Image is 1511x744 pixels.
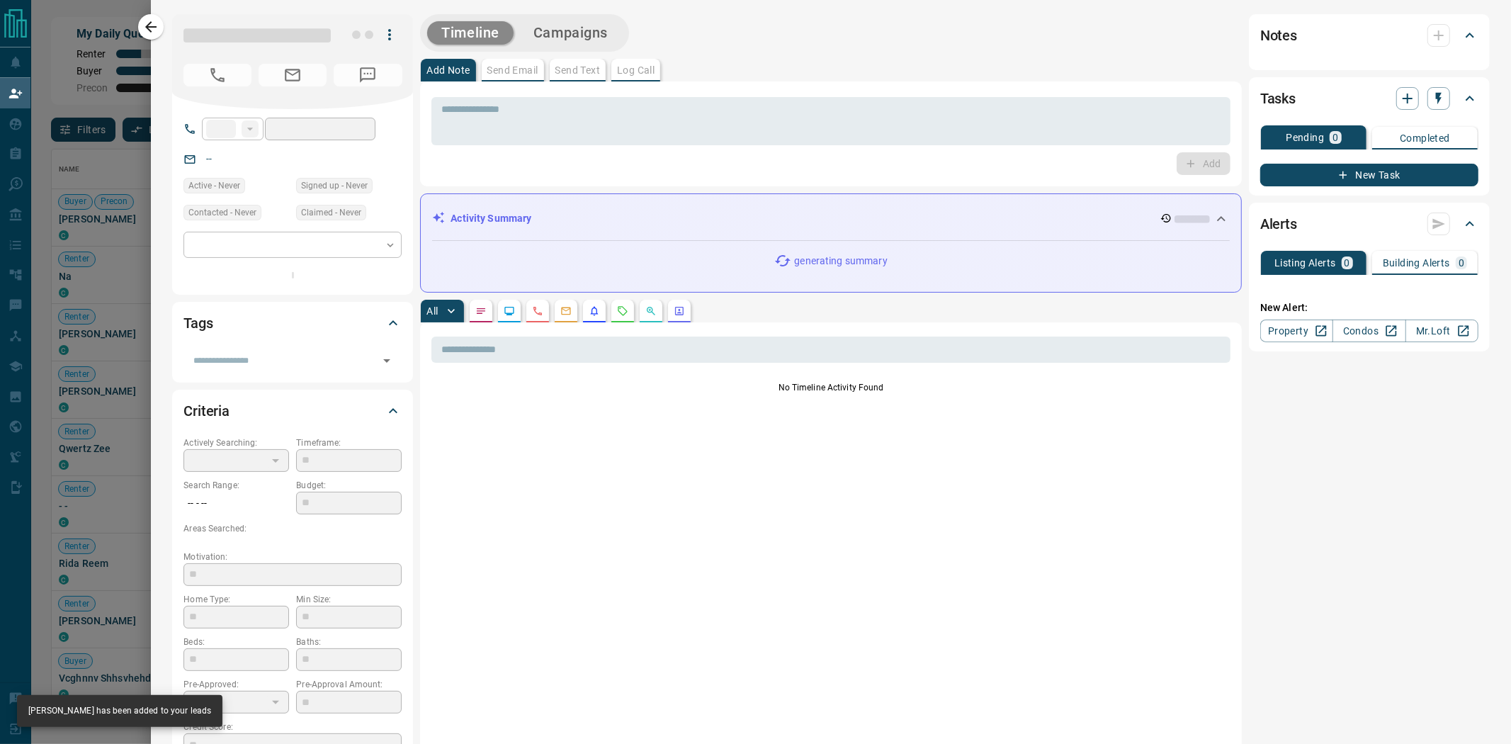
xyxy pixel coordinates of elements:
p: No Timeline Activity Found [431,381,1230,394]
p: 0 [1345,258,1350,268]
h2: Tasks [1260,87,1296,110]
span: Contacted - Never [188,205,256,220]
p: generating summary [794,254,887,269]
p: Credit Score: [183,721,402,733]
p: Add Note [426,65,470,75]
p: Home Type: [183,593,289,606]
div: Tags [183,306,402,340]
svg: Emails [560,305,572,317]
a: Condos [1332,320,1405,342]
svg: Agent Actions [674,305,685,317]
div: Criteria [183,394,402,428]
p: Activity Summary [451,211,531,226]
svg: Notes [475,305,487,317]
p: Listing Alerts [1274,258,1336,268]
svg: Calls [532,305,543,317]
svg: Requests [617,305,628,317]
p: Pre-Approved: [183,678,289,691]
p: Search Range: [183,479,289,492]
svg: Opportunities [645,305,657,317]
div: Notes [1260,18,1478,52]
h2: Criteria [183,400,230,422]
p: All [426,306,438,316]
p: Completed [1400,133,1450,143]
svg: Lead Browsing Activity [504,305,515,317]
div: Activity Summary [432,205,1230,232]
div: [PERSON_NAME] has been added to your leads [28,699,211,723]
p: Pending [1286,133,1324,142]
span: Signed up - Never [301,179,368,193]
p: Min Size: [296,593,402,606]
h2: Notes [1260,24,1297,47]
a: Mr.Loft [1405,320,1478,342]
a: -- [206,153,212,164]
span: No Email [259,64,327,86]
button: Campaigns [519,21,622,45]
p: Areas Searched: [183,522,402,535]
button: New Task [1260,164,1478,186]
button: Open [377,351,397,371]
p: Beds: [183,636,289,648]
p: Motivation: [183,551,402,563]
p: 0 [1459,258,1464,268]
p: Pre-Approval Amount: [296,678,402,691]
p: -- - -- [183,492,289,515]
a: Property [1260,320,1333,342]
h2: Alerts [1260,213,1297,235]
p: Baths: [296,636,402,648]
p: Budget: [296,479,402,492]
p: Building Alerts [1383,258,1450,268]
p: 0 [1332,133,1338,142]
span: Claimed - Never [301,205,361,220]
span: No Number [183,64,251,86]
p: Actively Searching: [183,436,289,449]
span: No Number [334,64,402,86]
svg: Listing Alerts [589,305,600,317]
p: New Alert: [1260,300,1478,315]
button: Timeline [427,21,514,45]
p: Timeframe: [296,436,402,449]
h2: Tags [183,312,213,334]
span: Active - Never [188,179,240,193]
div: Alerts [1260,207,1478,241]
div: Tasks [1260,81,1478,115]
